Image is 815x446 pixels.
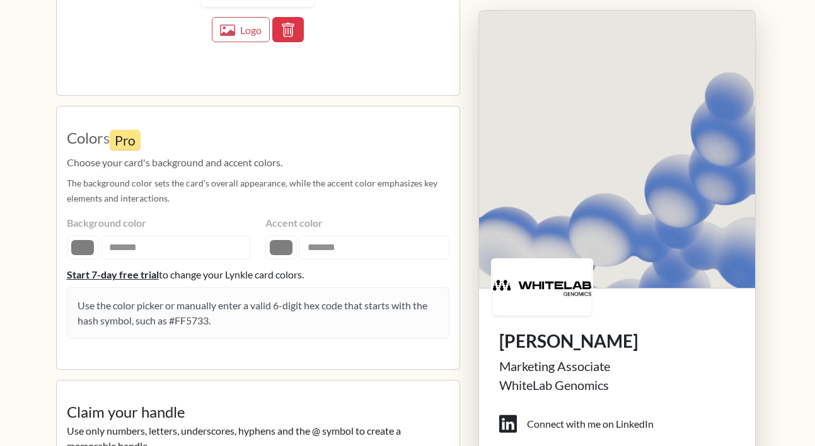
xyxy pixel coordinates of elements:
img: logo [493,260,591,316]
button: Logo [212,17,270,42]
span: Choose your card's background and accent colors. [67,155,449,170]
img: profile picture [479,11,755,288]
span: Start 7-day free trial [67,267,159,282]
span: Connect with me on LinkedIn [499,405,745,444]
small: The background color sets the card's overall appearance, while the accent color emphasizes key el... [67,178,437,203]
legend: Colors [67,127,449,155]
h1: [PERSON_NAME] [499,331,735,352]
div: WhiteLab Genomics [499,376,735,395]
small: Pro [110,130,141,151]
div: Connect with me on LinkedIn [527,417,654,432]
legend: Claim your handle [67,401,449,423]
span: Logo [240,24,262,36]
div: Use the color picker or manually enter a valid 6-digit hex code that starts with the hash symbol,... [67,287,449,339]
div: Marketing Associate [499,357,735,376]
span: to change your Lynkle card colors. [159,268,304,280]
